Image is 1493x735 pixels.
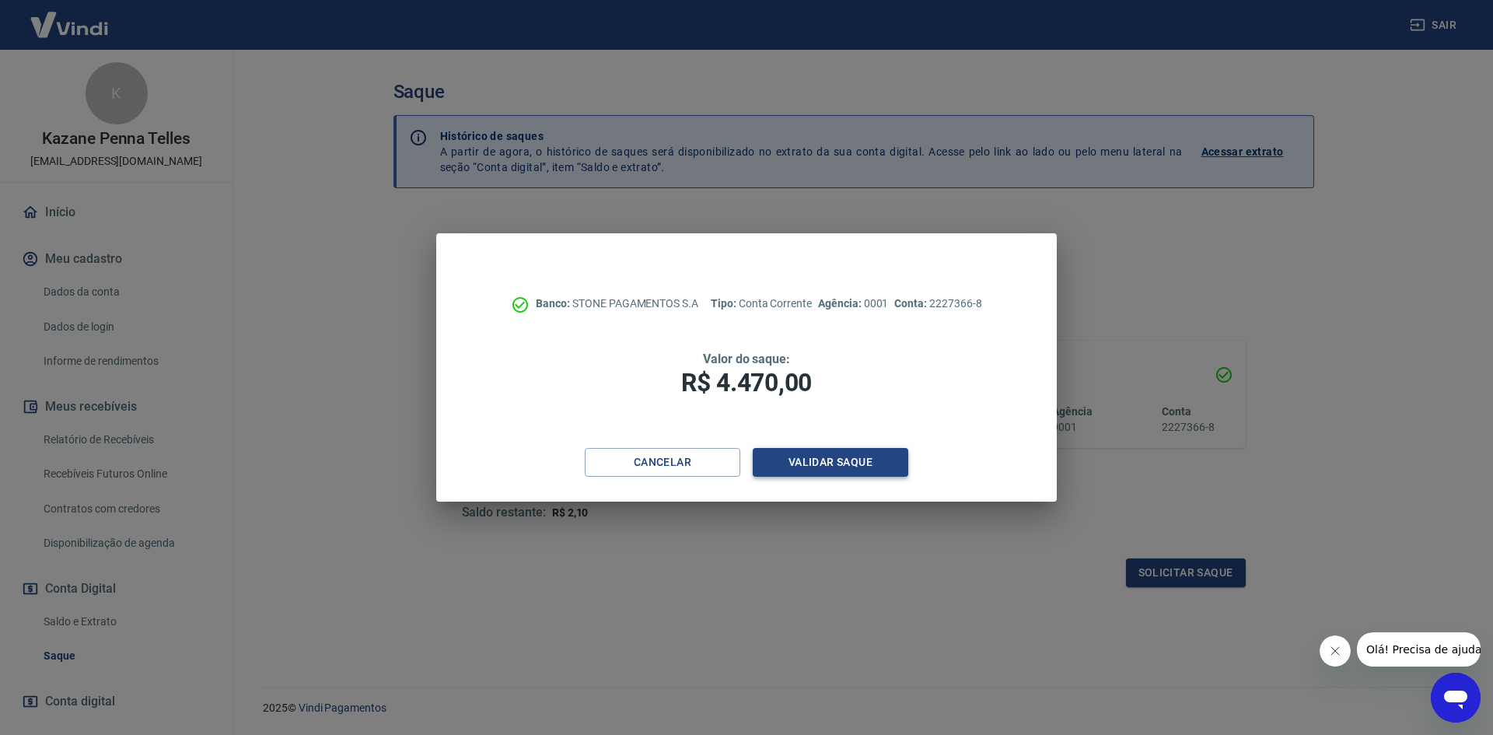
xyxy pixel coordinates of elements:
[585,448,740,477] button: Cancelar
[711,296,812,312] p: Conta Corrente
[711,297,739,310] span: Tipo:
[1431,673,1481,723] iframe: Botão para abrir a janela de mensagens
[894,297,929,310] span: Conta:
[536,297,572,310] span: Banco:
[703,352,790,366] span: Valor do saque:
[681,368,812,397] span: R$ 4.470,00
[894,296,981,312] p: 2227366-8
[1320,635,1351,667] iframe: Fechar mensagem
[818,297,864,310] span: Agência:
[536,296,698,312] p: STONE PAGAMENTOS S.A
[818,296,888,312] p: 0001
[1357,632,1481,667] iframe: Mensagem da empresa
[9,11,131,23] span: Olá! Precisa de ajuda?
[753,448,908,477] button: Validar saque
